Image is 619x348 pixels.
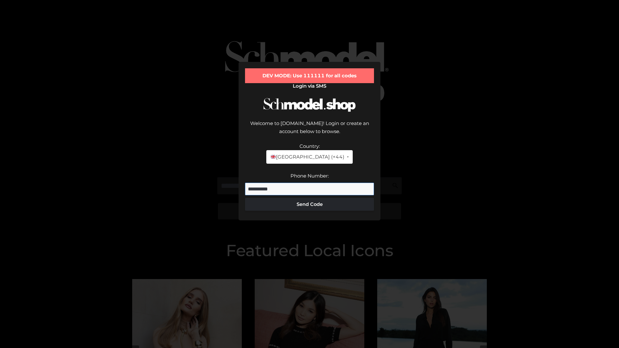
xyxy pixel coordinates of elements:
[300,143,320,149] label: Country:
[245,119,374,142] div: Welcome to [DOMAIN_NAME]! Login or create an account below to browse.
[245,68,374,83] div: DEV MODE: Use 111111 for all codes
[245,83,374,89] h2: Login via SMS
[271,154,276,159] img: 🇬🇧
[245,198,374,211] button: Send Code
[290,173,329,179] label: Phone Number:
[270,153,344,161] span: [GEOGRAPHIC_DATA] (+44)
[261,92,358,118] img: Schmodel Logo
